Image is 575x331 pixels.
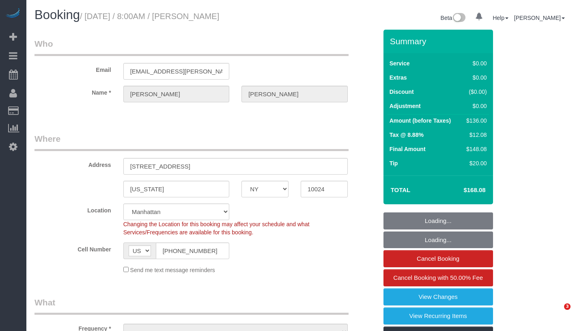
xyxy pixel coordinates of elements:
[441,15,466,21] a: Beta
[80,12,219,21] small: / [DATE] / 8:00AM / [PERSON_NAME]
[5,8,21,19] img: Automaid Logo
[383,250,493,267] a: Cancel Booking
[383,269,493,286] a: Cancel Booking with 50.00% Fee
[391,186,411,193] strong: Total
[390,88,414,96] label: Discount
[493,15,508,21] a: Help
[241,86,348,102] input: Last Name
[28,158,117,169] label: Address
[393,274,483,281] span: Cancel Booking with 50.00% Fee
[301,181,348,197] input: Zip Code
[390,159,398,167] label: Tip
[463,145,487,153] div: $148.08
[564,303,571,310] span: 3
[390,74,407,82] label: Extras
[390,59,410,67] label: Service
[390,37,489,46] h3: Summary
[28,242,117,253] label: Cell Number
[28,63,117,74] label: Email
[123,63,230,80] input: Email
[452,13,465,24] img: New interface
[383,307,493,325] a: View Recurring Items
[463,102,487,110] div: $0.00
[463,74,487,82] div: $0.00
[463,131,487,139] div: $12.08
[28,203,117,214] label: Location
[514,15,565,21] a: [PERSON_NAME]
[123,221,310,236] span: Changing the Location for this booking may affect your schedule and what Services/Frequencies are...
[390,145,426,153] label: Final Amount
[390,102,421,110] label: Adjustment
[34,133,349,151] legend: Where
[123,86,230,102] input: First Name
[390,117,451,125] label: Amount (before Taxes)
[463,159,487,167] div: $20.00
[34,38,349,56] legend: Who
[547,303,567,323] iframe: Intercom live chat
[463,117,487,125] div: $136.00
[156,242,230,259] input: Cell Number
[383,288,493,305] a: View Changes
[123,181,230,197] input: City
[390,131,424,139] label: Tax @ 8.88%
[130,267,215,273] span: Send me text message reminders
[28,86,117,97] label: Name *
[34,296,349,315] legend: What
[463,59,487,67] div: $0.00
[463,88,487,96] div: ($0.00)
[439,187,485,194] h4: $168.08
[34,8,80,22] span: Booking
